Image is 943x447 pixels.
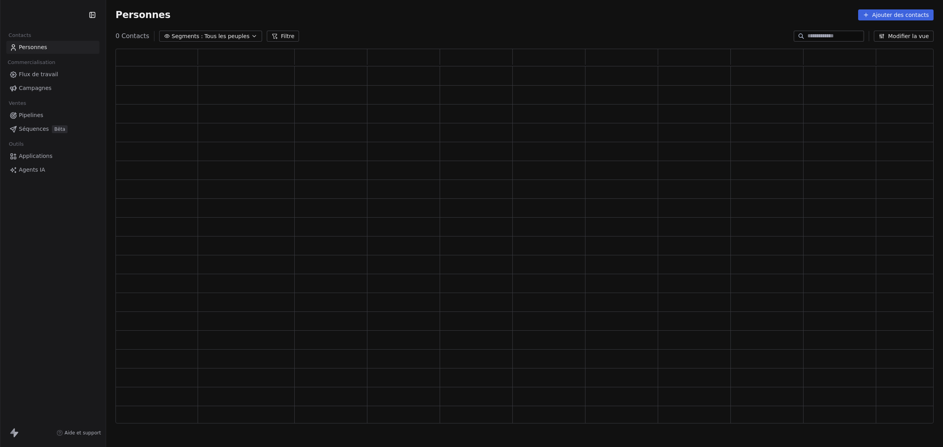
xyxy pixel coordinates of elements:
font: Aide et support [64,430,101,436]
font: Agents IA [19,167,45,173]
font: Ventes [9,100,26,106]
font: Outils [9,141,24,147]
font: Personnes [19,44,47,50]
font: Tous les peuples [204,33,250,39]
span: Pipelines [19,111,43,119]
a: Aide et support [57,430,101,436]
font: Applications [19,153,53,159]
font: Commercialisation [8,59,55,65]
font: Filtre [281,33,294,39]
a: Agents IA [6,163,99,176]
a: Applications [6,150,99,163]
button: Modifier la vue [874,31,934,42]
font: Modifier la vue [888,33,929,39]
button: Ajouter des contacts [858,9,934,20]
font: Ajouter des contacts [872,12,929,18]
font: Séquences [19,126,49,132]
font: 0 Contacts [116,32,149,40]
font: Contacts [9,32,31,38]
font: Campagnes [19,85,51,91]
font: Flux de travail [19,71,58,77]
font: Personnes [116,9,171,20]
button: Filtre [267,31,299,42]
font: Bêta [54,126,65,132]
a: Flux de travail [6,68,99,81]
a: SéquencesBêta [6,123,99,136]
a: Campagnes [6,82,99,95]
font: Segments : [172,33,203,39]
a: Personnes [6,41,99,54]
a: Pipelines [6,109,99,122]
